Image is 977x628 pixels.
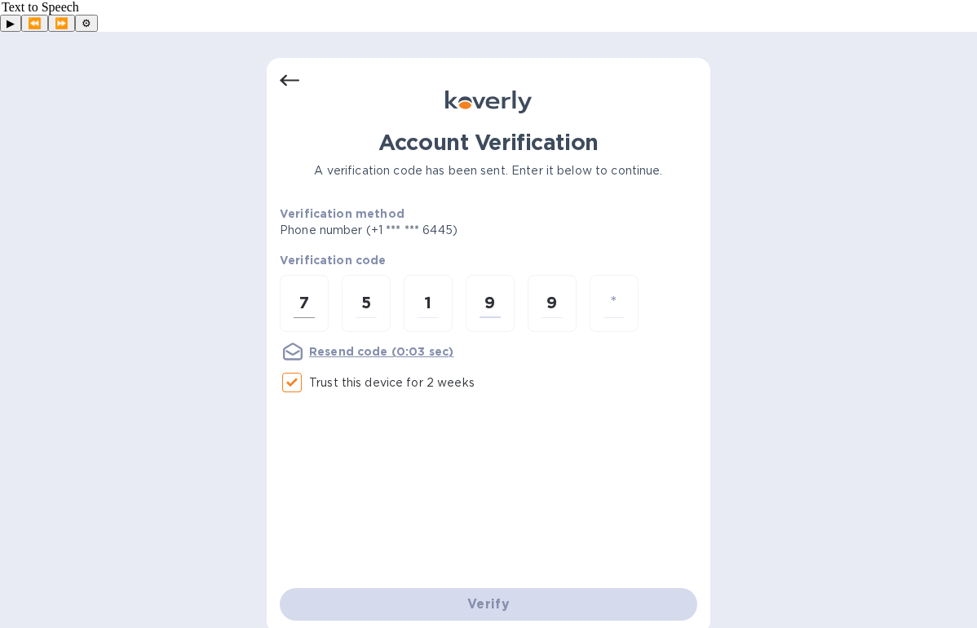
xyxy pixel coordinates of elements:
[309,374,475,391] p: Trust this device for 2 weeks
[280,207,405,220] b: Verification method
[280,252,697,268] p: Verification code
[75,15,98,32] button: Settings
[309,345,453,358] u: Resend code (0:03 sec)
[280,162,697,179] p: A verification code has been sent. Enter it below to continue.
[48,15,75,32] button: Forward
[21,15,48,32] button: Previous
[280,130,697,156] h1: Account Verification
[280,222,582,239] p: Phone number (+1 *** *** 6445)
